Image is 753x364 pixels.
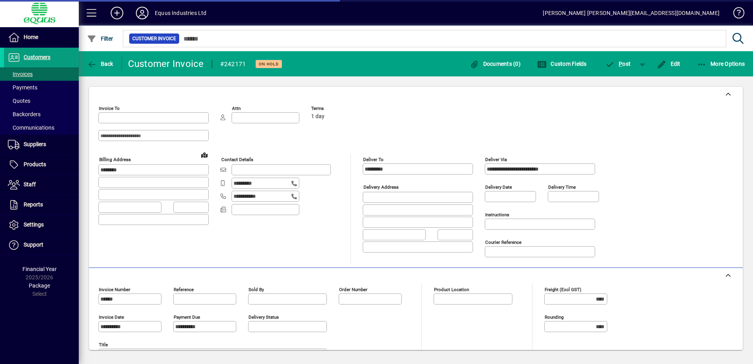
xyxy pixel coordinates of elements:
a: Suppliers [4,135,79,154]
div: #242171 [220,58,246,71]
button: Back [85,57,115,71]
span: Customer Invoice [132,35,176,43]
mat-label: Attn [232,106,241,111]
app-page-header-button: Back [79,57,122,71]
span: ost [605,61,631,67]
span: 1 day [311,113,325,120]
span: Back [87,61,113,67]
span: Filter [87,35,113,42]
mat-label: Instructions [485,212,509,217]
a: Communications [4,121,79,134]
mat-label: Invoice date [99,314,124,320]
span: Customers [24,54,50,60]
span: Home [24,34,38,40]
button: Custom Fields [535,57,589,71]
span: Documents (0) [469,61,521,67]
button: Post [601,57,635,71]
a: Invoices [4,67,79,81]
mat-label: Invoice To [99,106,120,111]
mat-label: Invoice number [99,287,130,292]
mat-label: Delivery date [485,184,512,190]
a: Knowledge Base [727,2,743,27]
a: Home [4,28,79,47]
div: Equus Industries Ltd [155,7,207,19]
span: Payments [8,84,37,91]
button: More Options [695,57,747,71]
span: Products [24,161,46,167]
span: More Options [697,61,745,67]
span: Settings [24,221,44,228]
a: Products [4,155,79,175]
span: Support [24,241,43,248]
button: Documents (0) [467,57,523,71]
mat-label: Title [99,342,108,347]
span: Invoices [8,71,33,77]
button: Profile [130,6,155,20]
button: Filter [85,32,115,46]
span: Suppliers [24,141,46,147]
a: Support [4,235,79,255]
span: Staff [24,181,36,188]
a: Settings [4,215,79,235]
mat-label: Deliver To [363,157,384,162]
mat-label: Delivery status [249,314,279,320]
span: On hold [259,61,279,67]
a: View on map [198,149,211,161]
span: Quotes [8,98,30,104]
a: Backorders [4,108,79,121]
button: Add [104,6,130,20]
a: Staff [4,175,79,195]
div: Customer Invoice [128,58,204,70]
span: Financial Year [22,266,57,272]
mat-label: Delivery time [548,184,576,190]
span: Communications [8,124,54,131]
span: Reports [24,201,43,208]
mat-label: Freight (excl GST) [545,287,581,292]
span: P [619,61,622,67]
a: Payments [4,81,79,94]
div: [PERSON_NAME] [PERSON_NAME][EMAIL_ADDRESS][DOMAIN_NAME] [543,7,720,19]
mat-label: Courier Reference [485,240,521,245]
mat-label: Deliver via [485,157,507,162]
span: Edit [657,61,681,67]
mat-label: Product location [434,287,469,292]
span: Package [29,282,50,289]
a: Quotes [4,94,79,108]
span: Terms [311,106,358,111]
mat-label: Rounding [545,314,564,320]
span: Backorders [8,111,41,117]
mat-label: Sold by [249,287,264,292]
mat-label: Payment due [174,314,200,320]
a: Reports [4,195,79,215]
mat-label: Reference [174,287,194,292]
span: Custom Fields [537,61,587,67]
button: Edit [655,57,683,71]
mat-label: Order number [339,287,367,292]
